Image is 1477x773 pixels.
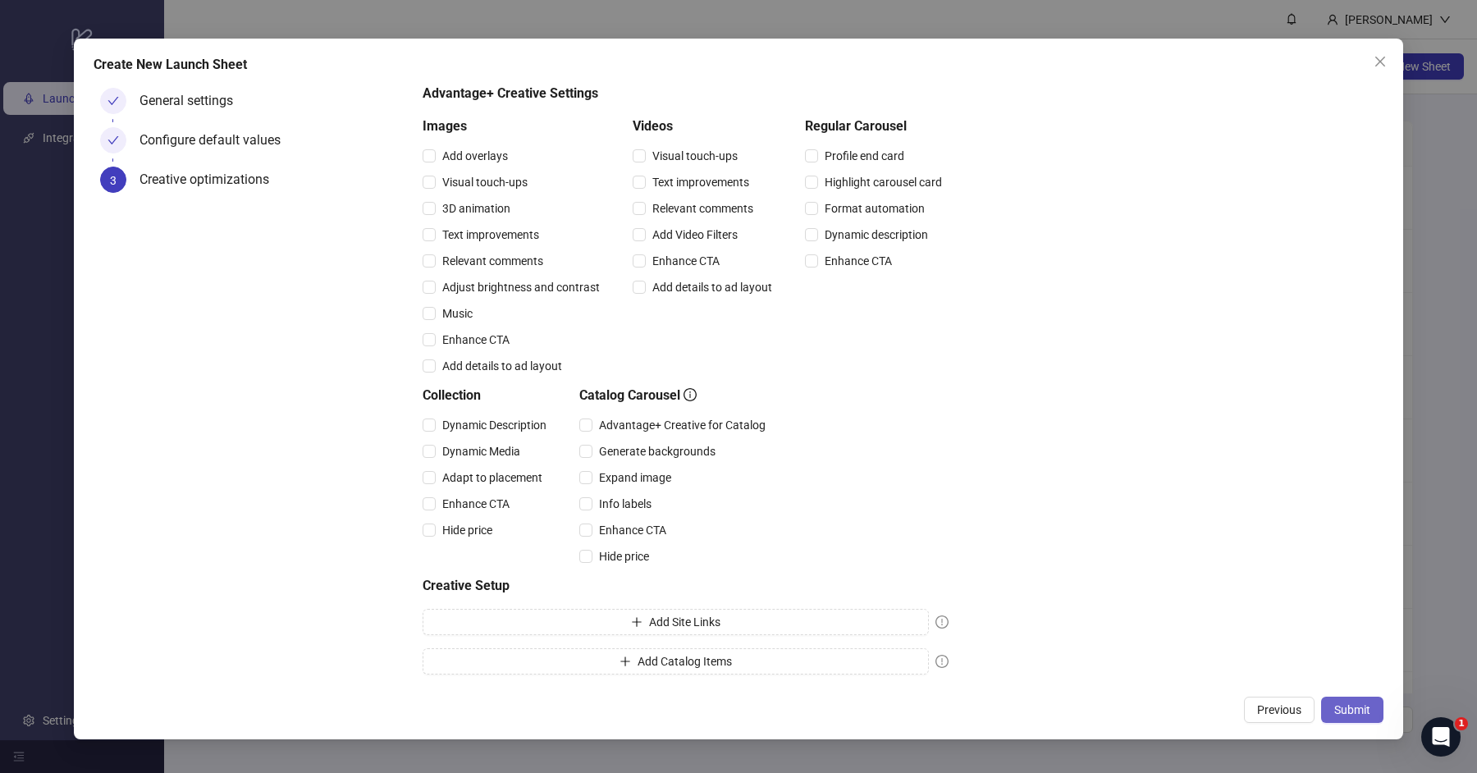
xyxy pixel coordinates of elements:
[139,88,246,114] div: General settings
[436,495,516,513] span: Enhance CTA
[646,278,779,296] span: Add details to ad layout
[592,469,678,487] span: Expand image
[592,442,722,460] span: Generate backgrounds
[436,331,516,349] span: Enhance CTA
[423,84,949,103] h5: Advantage+ Creative Settings
[436,199,517,217] span: 3D animation
[436,226,546,244] span: Text improvements
[94,55,1383,75] div: Create New Launch Sheet
[935,655,949,668] span: exclamation-circle
[1244,697,1315,723] button: Previous
[1421,717,1461,757] iframe: Intercom live chat
[110,174,117,187] span: 3
[638,655,732,668] span: Add Catalog Items
[592,416,772,434] span: Advantage+ Creative for Catalog
[818,173,949,191] span: Highlight carousel card
[646,199,760,217] span: Relevant comments
[592,495,658,513] span: Info labels
[423,648,929,675] button: Add Catalog Items
[805,117,949,136] h5: Regular Carousel
[423,117,606,136] h5: Images
[646,173,756,191] span: Text improvements
[646,147,744,165] span: Visual touch-ups
[579,386,772,405] h5: Catalog Carousel
[436,304,479,322] span: Music
[436,147,514,165] span: Add overlays
[436,278,606,296] span: Adjust brightness and contrast
[436,252,550,270] span: Relevant comments
[423,576,949,596] h5: Creative Setup
[107,95,119,107] span: check
[436,173,534,191] span: Visual touch-ups
[139,127,294,153] div: Configure default values
[423,386,553,405] h5: Collection
[1367,48,1393,75] button: Close
[631,616,642,628] span: plus
[818,199,931,217] span: Format automation
[436,357,569,375] span: Add details to ad layout
[818,147,911,165] span: Profile end card
[1257,703,1301,716] span: Previous
[139,167,282,193] div: Creative optimizations
[436,521,499,539] span: Hide price
[423,609,929,635] button: Add Site Links
[1455,717,1468,730] span: 1
[818,226,935,244] span: Dynamic description
[436,469,549,487] span: Adapt to placement
[436,442,527,460] span: Dynamic Media
[684,388,697,401] span: info-circle
[646,252,726,270] span: Enhance CTA
[107,135,119,146] span: check
[620,656,631,667] span: plus
[436,416,553,434] span: Dynamic Description
[935,615,949,629] span: exclamation-circle
[1334,703,1370,716] span: Submit
[649,615,720,629] span: Add Site Links
[592,547,656,565] span: Hide price
[818,252,899,270] span: Enhance CTA
[633,117,779,136] h5: Videos
[1321,697,1383,723] button: Submit
[646,226,744,244] span: Add Video Filters
[1374,55,1387,68] span: close
[592,521,673,539] span: Enhance CTA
